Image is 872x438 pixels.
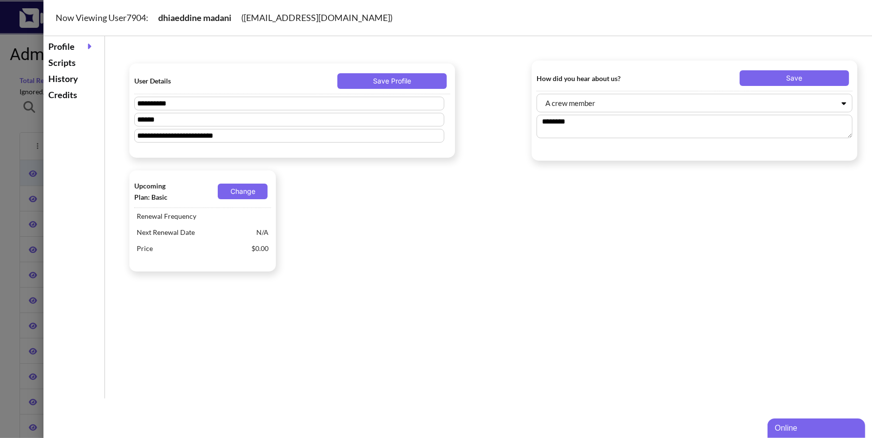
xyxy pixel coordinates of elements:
[134,208,266,224] span: Renewal Frequency
[134,75,234,86] span: User Details
[254,224,271,240] span: N/A
[249,240,271,256] span: $0.00
[768,417,867,438] iframe: chat widget
[46,39,102,55] div: Profile
[46,87,102,103] div: Credits
[740,70,849,86] button: Save
[134,180,174,203] span: Upcoming Plan: Basic
[134,240,249,256] span: Price
[218,184,268,199] button: Change
[537,73,636,84] span: How did you hear about us?
[148,12,241,23] span: dhiaeddine madani
[337,73,447,89] button: Save Profile
[46,71,102,87] div: History
[46,55,102,71] div: Scripts
[134,224,254,240] span: Next Renewal Date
